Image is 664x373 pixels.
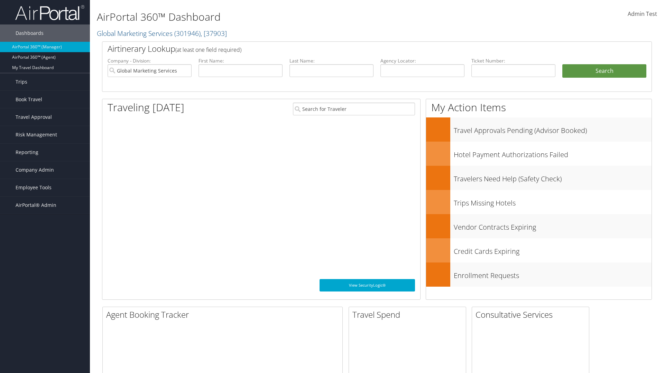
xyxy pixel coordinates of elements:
h3: Credit Cards Expiring [454,243,652,256]
label: First Name: [199,57,283,64]
span: Company Admin [16,161,54,179]
img: airportal-logo.png [15,4,84,21]
label: Agency Locator: [380,57,464,64]
a: View SecurityLogic® [320,279,415,291]
h3: Hotel Payment Authorizations Failed [454,146,652,160]
span: Trips [16,73,27,90]
a: Travel Approvals Pending (Advisor Booked) [426,117,652,142]
h1: Traveling [DATE] [108,100,184,115]
label: Ticket Number: [471,57,555,64]
span: Dashboards [16,25,44,42]
span: Admin Test [628,10,657,18]
span: , [ 37903 ] [201,29,227,38]
a: Enrollment Requests [426,262,652,287]
h2: Agent Booking Tracker [106,309,342,321]
h3: Enrollment Requests [454,267,652,280]
span: ( 301946 ) [174,29,201,38]
h2: Consultative Services [476,309,589,321]
h1: AirPortal 360™ Dashboard [97,10,470,24]
a: Hotel Payment Authorizations Failed [426,142,652,166]
h3: Travel Approvals Pending (Advisor Booked) [454,122,652,135]
label: Last Name: [289,57,373,64]
a: Global Marketing Services [97,29,227,38]
h2: Travel Spend [352,309,466,321]
button: Search [562,64,646,78]
a: Credit Cards Expiring [426,238,652,262]
span: Travel Approval [16,108,52,126]
h2: Airtinerary Lookup [108,43,601,55]
span: Reporting [16,144,38,161]
span: Risk Management [16,126,57,143]
span: Book Travel [16,91,42,108]
h1: My Action Items [426,100,652,115]
h3: Vendor Contracts Expiring [454,219,652,232]
span: AirPortal® Admin [16,197,56,214]
input: Search for Traveler [293,103,415,115]
a: Vendor Contracts Expiring [426,214,652,238]
label: Company - Division: [108,57,192,64]
span: Employee Tools [16,179,52,196]
a: Trips Missing Hotels [426,190,652,214]
a: Admin Test [628,3,657,25]
span: (at least one field required) [175,46,241,54]
h3: Travelers Need Help (Safety Check) [454,171,652,184]
a: Travelers Need Help (Safety Check) [426,166,652,190]
h3: Trips Missing Hotels [454,195,652,208]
